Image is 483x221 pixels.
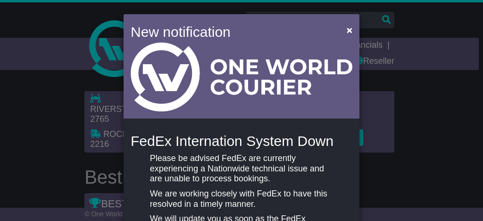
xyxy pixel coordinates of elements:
h4: New notification [131,21,333,42]
button: Close [342,20,357,40]
h4: FedEx Internation System Down [131,133,352,149]
img: Light [131,42,352,111]
p: We are working closely with FedEx to have this resolved in a timely manner. [150,189,333,209]
p: Please be advised FedEx are currently experiencing a Nationwide technical issue and are unable to... [150,153,333,184]
span: × [347,25,352,35]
